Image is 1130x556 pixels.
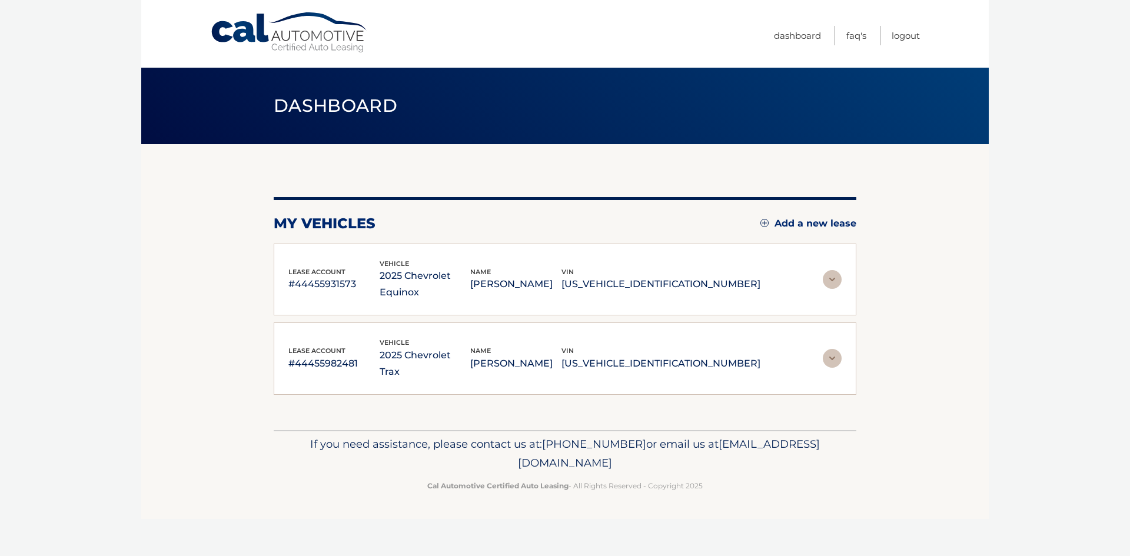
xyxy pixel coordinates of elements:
span: lease account [288,268,345,276]
span: vin [561,268,574,276]
img: accordion-rest.svg [823,270,842,289]
span: [EMAIL_ADDRESS][DOMAIN_NAME] [518,437,820,470]
strong: Cal Automotive Certified Auto Leasing [427,481,569,490]
span: Dashboard [274,95,397,116]
p: #44455982481 [288,355,380,372]
p: [US_VEHICLE_IDENTIFICATION_NUMBER] [561,355,760,372]
span: [PHONE_NUMBER] [542,437,646,451]
p: #44455931573 [288,276,380,292]
a: Dashboard [774,26,821,45]
span: lease account [288,347,345,355]
a: Add a new lease [760,218,856,229]
span: name [470,347,491,355]
p: 2025 Chevrolet Equinox [380,268,471,301]
p: 2025 Chevrolet Trax [380,347,471,380]
span: name [470,268,491,276]
span: vehicle [380,338,409,347]
span: vehicle [380,259,409,268]
a: Logout [892,26,920,45]
p: - All Rights Reserved - Copyright 2025 [281,480,849,492]
p: If you need assistance, please contact us at: or email us at [281,435,849,472]
img: add.svg [760,219,769,227]
a: FAQ's [846,26,866,45]
h2: my vehicles [274,215,375,232]
p: [PERSON_NAME] [470,276,561,292]
a: Cal Automotive [210,12,369,54]
img: accordion-rest.svg [823,349,842,368]
p: [PERSON_NAME] [470,355,561,372]
p: [US_VEHICLE_IDENTIFICATION_NUMBER] [561,276,760,292]
span: vin [561,347,574,355]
